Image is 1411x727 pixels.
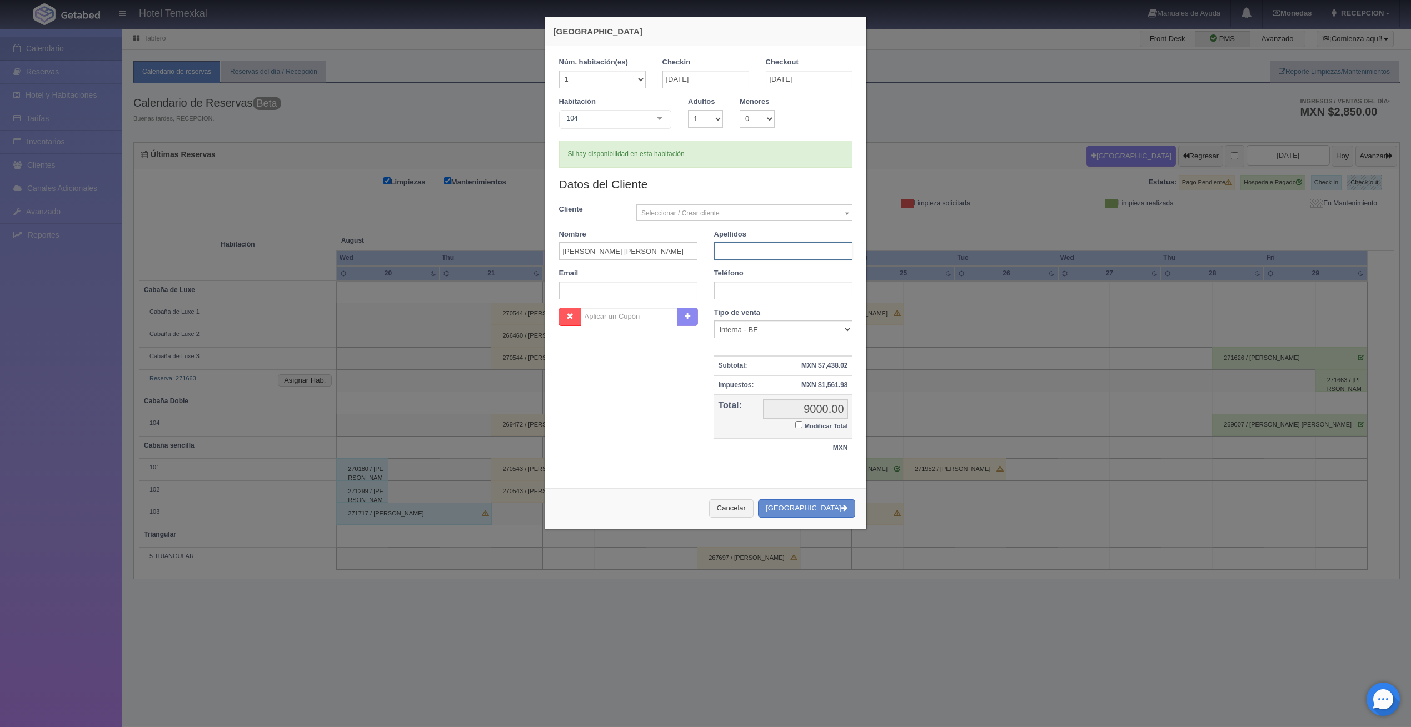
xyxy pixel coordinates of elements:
input: DD-MM-AAAA [662,71,749,88]
th: Total: [714,394,759,439]
span: 104 [564,113,649,124]
span: Seleccionar / Crear cliente [641,205,837,222]
small: Modificar Total [805,423,848,429]
strong: MXN $7,438.02 [801,362,847,369]
input: DD-MM-AAAA [766,71,852,88]
legend: Datos del Cliente [559,176,852,193]
label: Habitación [559,97,596,107]
th: Subtotal: [714,356,759,375]
input: Aplicar un Cupón [581,308,677,325]
label: Teléfono [714,268,744,279]
label: Checkout [766,57,799,68]
button: Cancelar [709,499,754,518]
h4: [GEOGRAPHIC_DATA] [554,26,858,37]
label: Tipo de venta [714,308,761,318]
label: Apellidos [714,229,747,240]
button: [GEOGRAPHIC_DATA] [758,499,855,518]
label: Menores [740,97,769,107]
label: Checkin [662,57,691,68]
label: Adultos [688,97,715,107]
div: Si hay disponibilidad en esta habitación [559,141,852,168]
a: Seleccionar / Crear cliente [636,204,852,221]
th: Impuestos: [714,375,759,394]
strong: MXN $1,561.98 [801,381,847,389]
label: Núm. habitación(es) [559,57,628,68]
label: Cliente [551,204,629,215]
label: Email [559,268,579,279]
label: Nombre [559,229,586,240]
input: Modificar Total [795,421,802,428]
strong: MXN [833,444,848,452]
